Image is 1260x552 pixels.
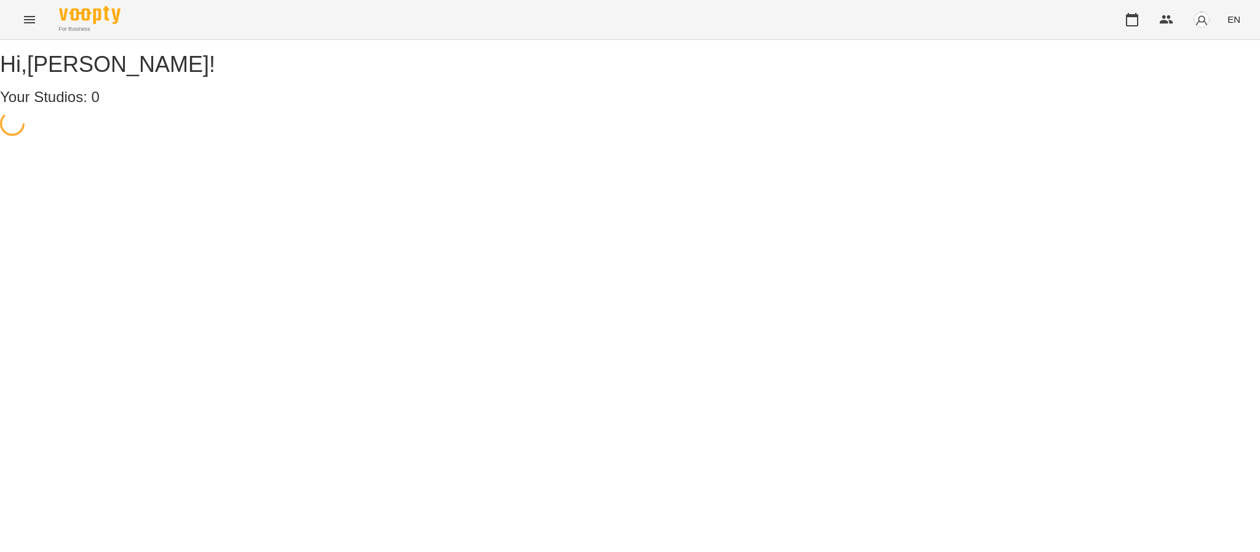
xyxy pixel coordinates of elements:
[59,6,121,24] img: Voopty Logo
[1227,13,1240,26] span: EN
[15,5,44,34] button: Menu
[92,89,100,105] span: 0
[1193,11,1210,28] img: avatar_s.png
[59,25,121,33] span: For Business
[1222,8,1245,31] button: EN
